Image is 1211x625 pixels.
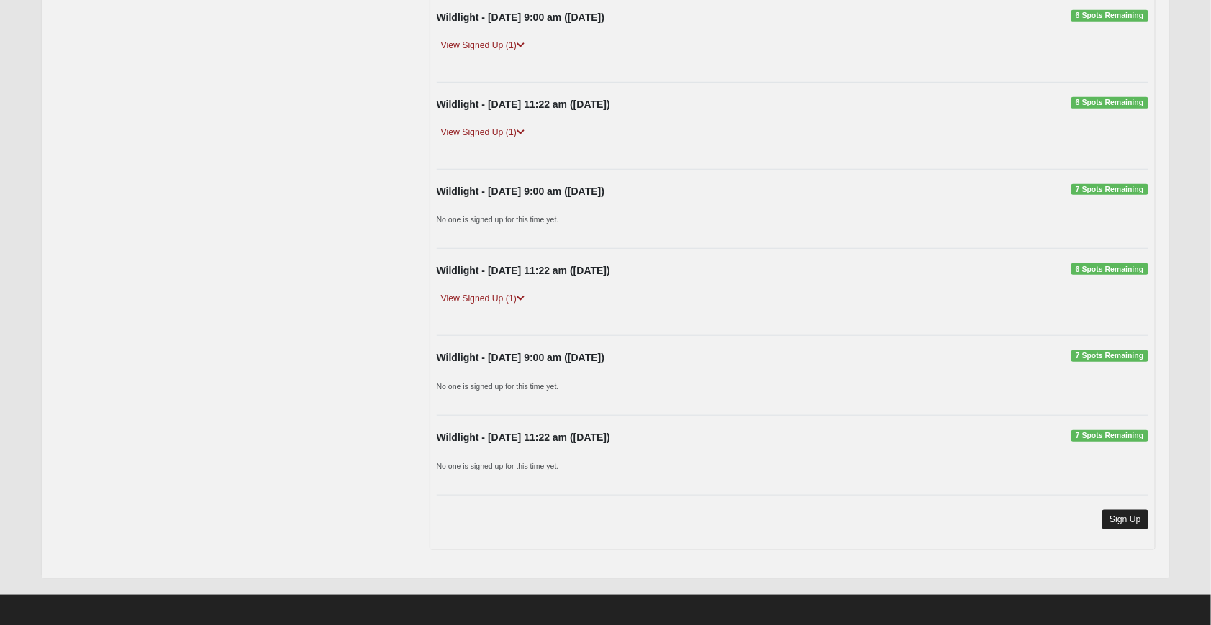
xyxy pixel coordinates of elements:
[437,38,529,53] a: View Signed Up (1)
[1071,430,1148,442] span: 7 Spots Remaining
[1071,10,1148,22] span: 6 Spots Remaining
[437,462,559,470] small: No one is signed up for this time yet.
[1071,184,1148,196] span: 7 Spots Remaining
[437,352,604,363] strong: Wildlight - [DATE] 9:00 am ([DATE])
[1071,97,1148,109] span: 6 Spots Remaining
[1071,350,1148,362] span: 7 Spots Remaining
[437,12,604,23] strong: Wildlight - [DATE] 9:00 am ([DATE])
[437,432,610,443] strong: Wildlight - [DATE] 11:22 am ([DATE])
[437,291,529,306] a: View Signed Up (1)
[437,99,610,110] strong: Wildlight - [DATE] 11:22 am ([DATE])
[437,382,559,391] small: No one is signed up for this time yet.
[437,186,604,197] strong: Wildlight - [DATE] 9:00 am ([DATE])
[1071,263,1148,275] span: 6 Spots Remaining
[437,215,559,224] small: No one is signed up for this time yet.
[1102,510,1148,529] a: Sign Up
[437,265,610,276] strong: Wildlight - [DATE] 11:22 am ([DATE])
[437,125,529,140] a: View Signed Up (1)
